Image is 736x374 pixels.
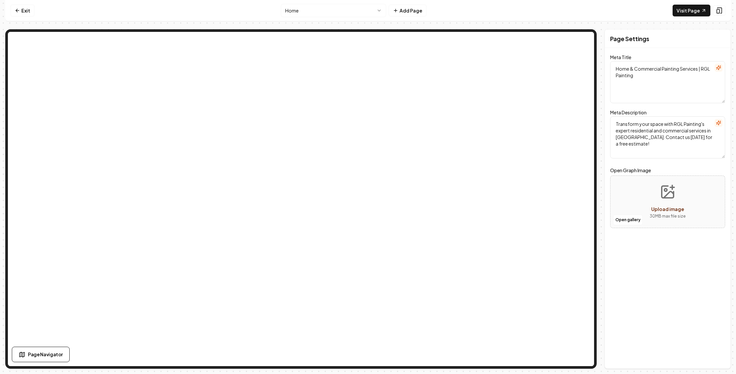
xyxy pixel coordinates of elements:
span: Upload image [651,206,684,212]
h2: Page Settings [610,34,649,43]
button: Page Navigator [12,347,70,362]
a: Visit Page [673,5,710,16]
button: Upload image [644,179,691,225]
a: Exit [11,5,34,16]
label: Open Graph Image [610,166,725,174]
button: Open gallery [613,215,643,225]
label: Meta Description [610,109,647,115]
p: 30 MB max file size [650,213,686,220]
button: Add Page [389,5,426,16]
span: Page Navigator [28,351,63,358]
label: Meta Title [610,54,631,60]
